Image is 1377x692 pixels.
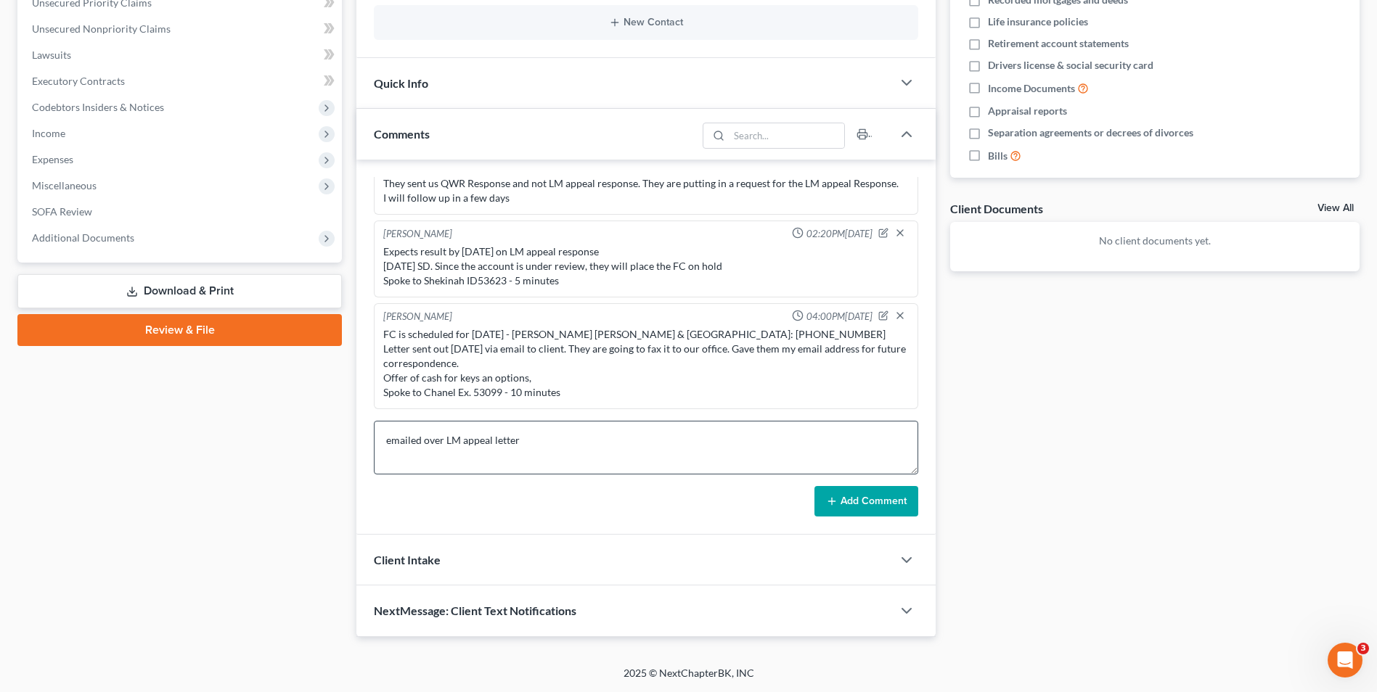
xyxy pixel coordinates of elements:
[385,17,907,28] button: New Contact
[374,604,576,617] span: NextMessage: Client Text Notifications
[383,244,909,288] div: Expects result by [DATE] on LM appeal response [DATE] SD. Since the account is under review, they...
[806,227,873,241] span: 02:20PM[DATE]
[32,127,65,139] span: Income
[950,201,1043,216] div: Client Documents
[988,58,1153,73] span: Drivers license & social security card
[988,149,1008,163] span: Bills
[20,68,342,94] a: Executory Contracts
[1328,643,1362,677] iframe: Intercom live chat
[32,179,97,191] span: Miscellaneous
[988,81,1075,96] span: Income Documents
[32,49,71,61] span: Lawsuits
[32,22,171,35] span: Unsecured Nonpriority Claims
[962,234,1348,248] p: No client documents yet.
[20,16,342,42] a: Unsecured Nonpriority Claims
[374,553,441,567] span: Client Intake
[383,310,452,324] div: [PERSON_NAME]
[17,274,342,308] a: Download & Print
[988,104,1067,118] span: Appraisal reports
[383,327,909,400] div: FC is scheduled for [DATE] - [PERSON_NAME] [PERSON_NAME] & [GEOGRAPHIC_DATA]: [PHONE_NUMBER] Lett...
[32,101,164,113] span: Codebtors Insiders & Notices
[32,153,73,165] span: Expenses
[374,127,430,141] span: Comments
[806,310,873,324] span: 04:00PM[DATE]
[383,227,452,242] div: [PERSON_NAME]
[20,199,342,225] a: SOFA Review
[988,36,1129,51] span: Retirement account statements
[32,205,92,218] span: SOFA Review
[20,42,342,68] a: Lawsuits
[275,666,1103,692] div: 2025 © NextChapterBK, INC
[32,75,125,87] span: Executory Contracts
[988,125,1193,140] span: Separation agreements or decrees of divorces
[1317,203,1354,213] a: View All
[32,231,134,244] span: Additional Documents
[729,123,844,148] input: Search...
[988,15,1088,29] span: Life insurance policies
[383,176,909,205] div: They sent us QWR Response and not LM appeal response. They are putting in a request for the LM ap...
[814,486,918,516] button: Add Comment
[374,76,428,90] span: Quick Info
[1357,643,1369,654] span: 3
[17,314,342,346] a: Review & File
